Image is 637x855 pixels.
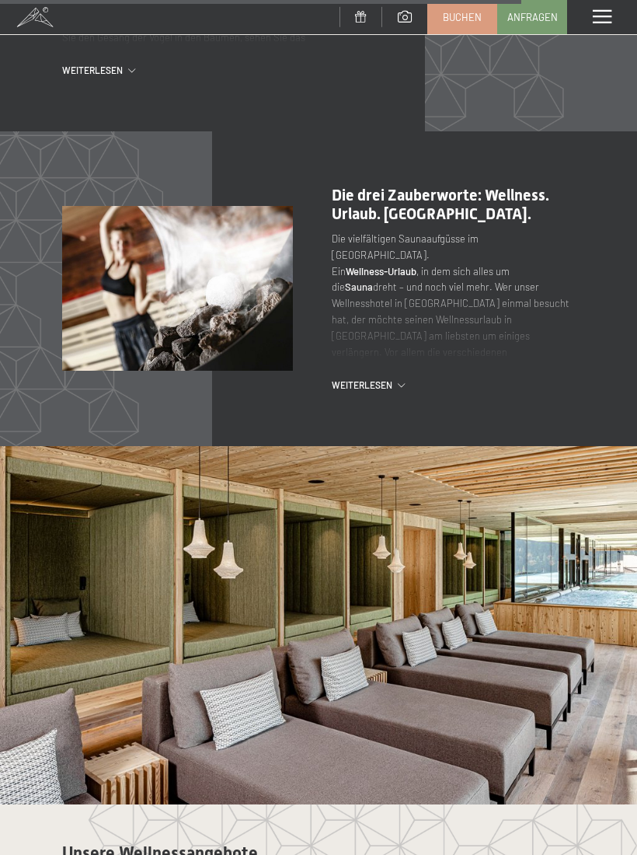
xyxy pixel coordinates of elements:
[443,10,482,24] span: Buchen
[428,1,496,33] a: Buchen
[62,206,293,371] img: Ein Wellness-Urlaub in Südtirol – 7.700 m² Spa, 10 Saunen
[498,1,566,33] a: Anfragen
[62,64,128,77] span: Weiterlesen
[332,186,549,223] span: Die drei Zauberworte: Wellness. Urlaub. [GEOGRAPHIC_DATA].
[332,231,575,393] p: Die vielfältigen Saunaaufgüsse im [GEOGRAPHIC_DATA]. Ein , in dem sich alles um die dreht – und n...
[507,10,558,24] span: Anfragen
[332,379,398,392] span: Weiterlesen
